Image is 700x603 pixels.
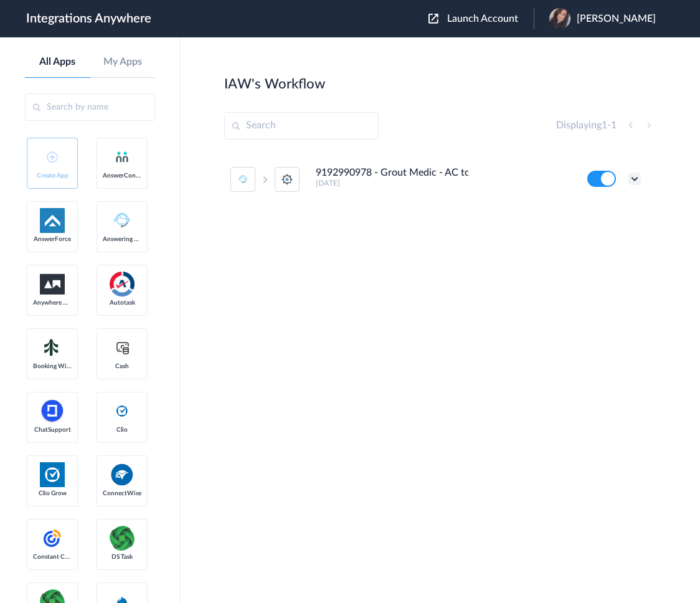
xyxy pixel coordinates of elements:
img: distributedSource.png [110,526,135,551]
span: Clio Grow [33,490,72,497]
h5: [DATE] [316,179,570,188]
span: Constant Contact [33,553,72,561]
h4: Displaying - [556,120,617,131]
img: answerconnect-logo.svg [115,150,130,164]
h4: 9192990978 - Grout Medic - AC to SM [Create Contact] [316,167,468,179]
a: All Apps [25,56,90,68]
span: ConnectWise [103,490,141,497]
span: Launch Account [447,14,518,24]
img: chatsupport-icon.svg [40,399,65,424]
span: Booking Widget [33,363,72,370]
img: Clio.jpg [40,462,65,487]
a: My Apps [90,56,156,68]
h2: IAW's Workflow [224,76,325,92]
img: constant-contact.svg [40,526,65,551]
span: Create App [33,172,72,179]
img: cash-logo.svg [115,340,130,355]
input: Search [224,112,379,140]
span: Anywhere Works [33,299,72,306]
span: ChatSupport [33,426,72,434]
span: DS Task [103,553,141,561]
span: AnswerForce [33,235,72,243]
img: clio-logo.svg [115,404,130,419]
img: autotask.png [110,272,135,297]
span: Clio [103,426,141,434]
img: aww.png [40,274,65,295]
span: Autotask [103,299,141,306]
span: 1 [611,120,617,130]
span: 1 [602,120,607,130]
input: Search by name [25,93,155,121]
img: launch-acct-icon.svg [428,14,438,24]
img: add-icon.svg [47,151,58,163]
span: AnswerConnect [103,172,141,179]
span: Cash [103,363,141,370]
img: af-app-logo.svg [40,208,65,233]
img: Answering_service.png [110,208,135,233]
button: Launch Account [428,13,534,25]
span: Answering Service [103,235,141,243]
img: img-5893.jpeg [549,8,570,29]
img: Setmore_Logo.svg [40,336,65,359]
span: [PERSON_NAME] [577,13,656,25]
h1: Integrations Anywhere [26,11,151,26]
img: connectwise.png [110,462,135,487]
